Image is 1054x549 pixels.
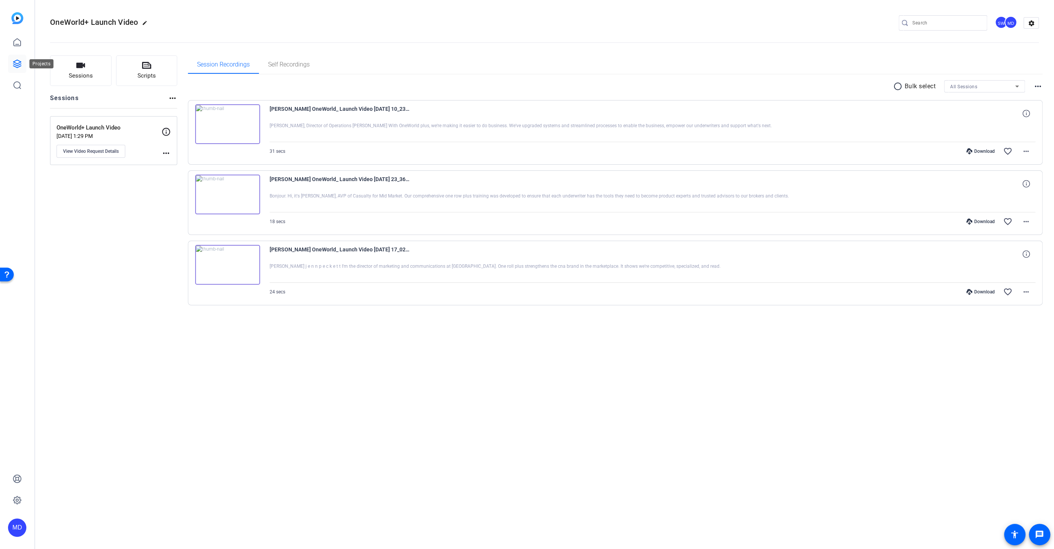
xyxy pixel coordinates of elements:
[950,84,977,89] span: All Sessions
[142,20,151,29] mat-icon: edit
[962,148,999,154] div: Download
[995,16,1007,29] div: SW
[195,104,260,144] img: thumb-nail
[197,62,250,68] span: Session Recordings
[57,145,125,158] button: View Video Request Details
[268,62,310,68] span: Self Recordings
[8,518,26,537] div: MD
[1024,18,1039,29] mat-icon: settings
[1003,217,1012,226] mat-icon: favorite_border
[137,71,156,80] span: Scripts
[270,219,285,224] span: 18 secs
[116,55,178,86] button: Scripts
[995,16,1008,29] ngx-avatar: Steve Winiecki
[1022,147,1031,156] mat-icon: more_horiz
[162,149,171,158] mat-icon: more_horiz
[893,82,905,91] mat-icon: radio_button_unchecked
[57,123,162,132] p: OneWorld+ Launch Video
[50,94,79,108] h2: Sessions
[1022,287,1031,296] mat-icon: more_horiz
[1010,530,1019,539] mat-icon: accessibility
[50,55,112,86] button: Sessions
[962,289,999,295] div: Download
[905,82,936,91] p: Bulk select
[57,133,162,139] p: [DATE] 1:29 PM
[50,18,138,27] span: OneWorld+ Launch Video
[69,71,93,80] span: Sessions
[1003,287,1012,296] mat-icon: favorite_border
[1004,16,1018,29] ngx-avatar: Mark Dolnick
[29,59,53,68] div: Projects
[11,12,23,24] img: blue-gradient.svg
[270,289,285,295] span: 24 secs
[270,245,411,263] span: [PERSON_NAME] OneWorld_ Launch Video [DATE] 17_02_14
[1033,82,1043,91] mat-icon: more_horiz
[270,149,285,154] span: 31 secs
[270,104,411,123] span: [PERSON_NAME] OneWorld_ Launch Video [DATE] 10_23_21
[63,148,119,154] span: View Video Request Details
[1022,217,1031,226] mat-icon: more_horiz
[270,175,411,193] span: [PERSON_NAME] OneWorld_ Launch Video [DATE] 23_36_45
[1035,530,1044,539] mat-icon: message
[912,18,981,28] input: Search
[195,245,260,285] img: thumb-nail
[962,219,999,225] div: Download
[1003,147,1012,156] mat-icon: favorite_border
[1004,16,1017,29] div: MD
[168,94,177,103] mat-icon: more_horiz
[195,175,260,214] img: thumb-nail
